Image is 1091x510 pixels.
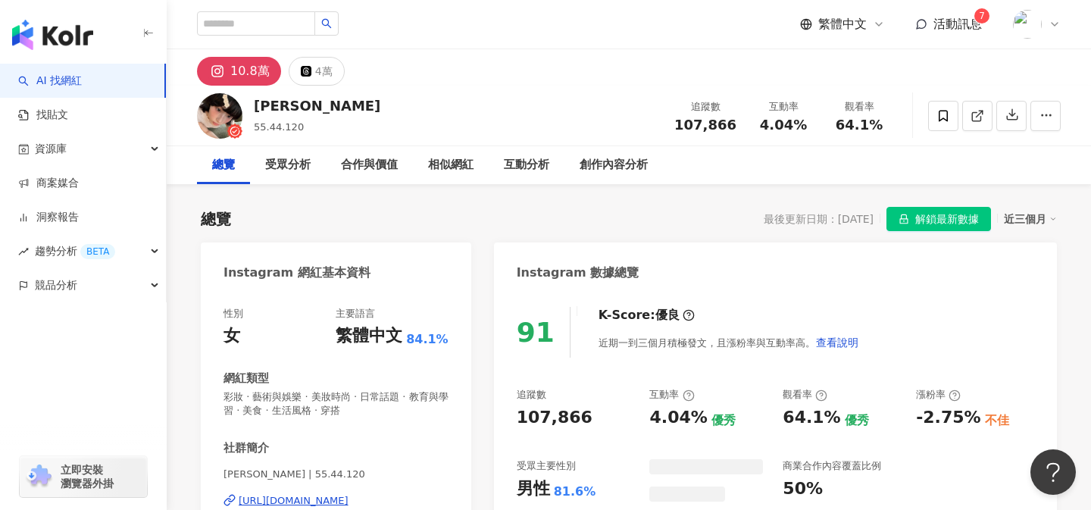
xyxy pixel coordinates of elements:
div: 81.6% [554,483,596,500]
span: 64.1% [836,117,883,133]
span: rise [18,246,29,257]
img: chrome extension [24,465,54,489]
span: search [321,18,332,29]
span: 84.1% [406,331,449,348]
div: 64.1% [783,406,840,430]
span: lock [899,214,909,224]
span: 4.04% [760,117,807,133]
div: Instagram 網紅基本資料 [224,264,370,281]
div: 繁體中文 [336,324,402,348]
div: -2.75% [916,406,980,430]
div: 107,866 [517,406,592,430]
a: [URL][DOMAIN_NAME] [224,494,449,508]
div: 優秀 [711,412,736,429]
div: Instagram 數據總覽 [517,264,639,281]
div: K-Score : [599,307,695,324]
div: 創作內容分析 [580,156,648,174]
div: 女 [224,324,240,348]
div: 91 [517,317,555,348]
a: 找貼文 [18,108,68,123]
a: 商案媒合 [18,176,79,191]
a: 洞察報告 [18,210,79,225]
span: 彩妝 · 藝術與娛樂 · 美妝時尚 · 日常話題 · 教育與學習 · 美食 · 生活風格 · 穿搭 [224,390,449,418]
div: 相似網紅 [428,156,474,174]
div: 觀看率 [830,99,888,114]
button: 4萬 [289,57,345,86]
span: 活動訊息 [933,17,982,31]
div: 商業合作內容覆蓋比例 [783,459,881,473]
div: 互動率 [755,99,812,114]
div: 合作與價值 [341,156,398,174]
div: 網紅類型 [224,371,269,386]
span: 繁體中文 [818,16,867,33]
button: 解鎖最新數據 [886,207,991,231]
div: 主要語言 [336,307,375,321]
div: 10.8萬 [230,61,270,82]
div: 近三個月 [1004,209,1057,229]
div: 4萬 [315,61,333,82]
span: 競品分析 [35,268,77,302]
div: 社群簡介 [224,440,269,456]
span: 7 [979,11,985,21]
div: 不佳 [985,412,1009,429]
button: 查看說明 [815,327,859,358]
span: 趨勢分析 [35,234,115,268]
div: 總覽 [212,156,235,174]
span: 資源庫 [35,132,67,166]
div: 男性 [517,477,550,501]
button: 10.8萬 [197,57,281,86]
div: 優良 [655,307,680,324]
span: 立即安裝 瀏覽器外掛 [61,463,114,490]
img: logo [12,20,93,50]
div: 4.04% [649,406,707,430]
sup: 7 [974,8,989,23]
div: 50% [783,477,823,501]
a: chrome extension立即安裝 瀏覽器外掛 [20,456,147,497]
div: 近期一到三個月積極發文，且漲粉率與互動率高。 [599,327,859,358]
div: 受眾分析 [265,156,311,174]
span: 查看說明 [816,336,858,349]
div: 追蹤數 [517,388,546,402]
div: 互動率 [649,388,694,402]
div: 漲粉率 [916,388,961,402]
img: images.png [1013,10,1042,39]
a: searchAI 找網紅 [18,74,82,89]
div: [URL][DOMAIN_NAME] [239,494,349,508]
iframe: Help Scout Beacon - Open [1030,449,1076,495]
div: [PERSON_NAME] [254,96,380,115]
img: KOL Avatar [197,93,242,139]
span: 55.44.120 [254,121,304,133]
div: BETA [80,244,115,259]
div: 觀看率 [783,388,827,402]
div: 優秀 [845,412,869,429]
div: 追蹤數 [674,99,736,114]
div: 性別 [224,307,243,321]
div: 受眾主要性別 [517,459,576,473]
span: [PERSON_NAME] | 55.44.120 [224,468,449,481]
div: 互動分析 [504,156,549,174]
span: 解鎖最新數據 [915,208,979,232]
div: 最後更新日期：[DATE] [764,213,874,225]
span: 107,866 [674,117,736,133]
div: 總覽 [201,208,231,230]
